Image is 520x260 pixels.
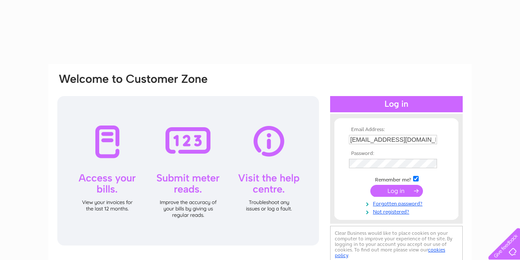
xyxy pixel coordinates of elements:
[349,199,446,207] a: Forgotten password?
[347,151,446,157] th: Password:
[349,207,446,215] a: Not registered?
[347,175,446,183] td: Remember me?
[347,127,446,133] th: Email Address:
[335,247,445,258] a: cookies policy
[370,185,423,197] input: Submit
